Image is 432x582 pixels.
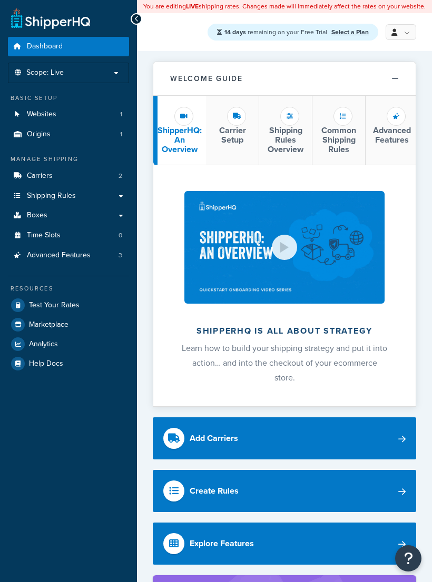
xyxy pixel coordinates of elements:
[190,431,238,446] div: Add Carriers
[8,226,129,245] li: Time Slots
[224,27,329,37] span: remaining on your Free Trial
[8,94,129,103] div: Basic Setup
[184,191,385,304] img: ShipperHQ is all about strategy
[29,340,58,349] span: Analytics
[27,130,51,139] span: Origins
[8,246,129,265] li: Advanced Features
[182,342,387,384] span: Learn how to build your shipping strategy and put it into action… and into the checkout of your e...
[119,172,122,180] span: 2
[395,545,421,571] button: Open Resource Center
[8,125,129,144] li: Origins
[8,166,129,186] li: Carriers
[8,105,129,124] a: Websites1
[190,536,254,551] div: Explore Features
[8,315,129,334] a: Marketplace
[181,326,388,336] h2: ShipperHQ is all about strategy
[8,284,129,293] div: Resources
[27,251,91,260] span: Advanced Features
[8,155,129,164] div: Manage Shipping
[29,320,68,329] span: Marketplace
[8,226,129,245] a: Time Slots0
[119,251,122,260] span: 3
[224,27,246,37] strong: 14 days
[8,186,129,206] a: Shipping Rules
[186,2,199,11] b: LIVE
[27,110,56,119] span: Websites
[190,484,239,498] div: Create Rules
[119,231,122,240] span: 0
[27,211,47,220] span: Boxes
[153,62,416,96] button: Welcome Guide
[317,126,361,154] h3: Common Shipping Rules
[26,68,64,77] span: Scope: Live
[158,126,202,154] h3: ShipperHQ: An Overview
[8,166,129,186] a: Carriers2
[8,335,129,354] a: Analytics
[120,130,122,139] span: 1
[8,206,129,225] a: Boxes
[8,296,129,315] a: Test Your Rates
[153,523,416,565] a: Explore Features
[8,37,129,56] a: Dashboard
[153,470,416,512] a: Create Rules
[27,42,63,51] span: Dashboard
[29,301,80,310] span: Test Your Rates
[153,417,416,459] a: Add Carriers
[8,354,129,373] a: Help Docs
[210,126,254,144] h3: Carrier Setup
[8,246,129,265] a: Advanced Features3
[27,231,61,240] span: Time Slots
[27,192,76,200] span: Shipping Rules
[170,75,243,83] h2: Welcome Guide
[331,27,369,37] a: Select a Plan
[29,359,63,368] span: Help Docs
[8,125,129,144] a: Origins1
[8,105,129,124] li: Websites
[370,126,414,144] h3: Advanced Features
[263,126,308,154] h3: Shipping Rules Overview
[120,110,122,119] span: 1
[27,172,53,180] span: Carriers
